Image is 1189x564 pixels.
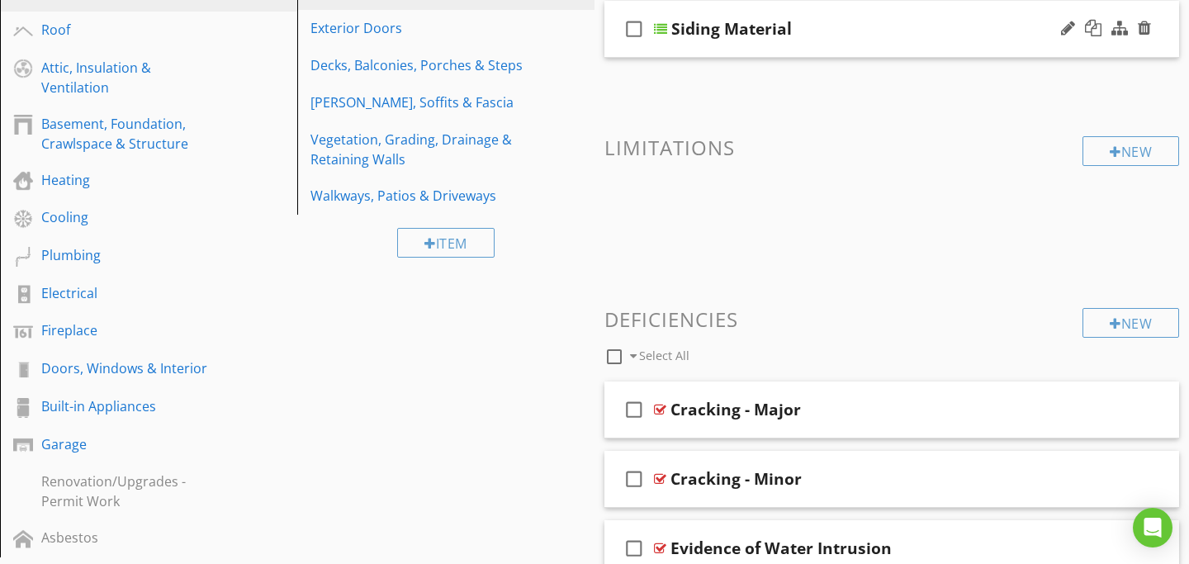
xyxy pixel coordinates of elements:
div: Siding Material [671,19,792,39]
h3: Limitations [604,136,1179,159]
div: Cracking - Minor [670,469,802,489]
div: Evidence of Water Intrusion [670,538,892,558]
div: Roof [41,20,219,40]
i: check_box_outline_blank [621,9,647,49]
i: check_box_outline_blank [621,459,647,499]
div: Plumbing [41,245,219,265]
div: Exterior Doors [310,18,524,38]
div: Fireplace [41,320,219,340]
div: Built-in Appliances [41,396,219,416]
div: Renovation/Upgrades - Permit Work [41,472,219,511]
div: [PERSON_NAME], Soffits & Fascia [310,92,524,112]
div: Doors, Windows & Interior [41,358,219,378]
div: Basement, Foundation, Crawlspace & Structure [41,114,219,154]
div: Heating [41,170,219,190]
div: New [1082,136,1179,166]
div: Item [397,228,495,258]
div: Garage [41,434,219,454]
div: Electrical [41,283,219,303]
div: Decks, Balconies, Porches & Steps [310,55,524,75]
div: Attic, Insulation & Ventilation [41,58,219,97]
div: Vegetation, Grading, Drainage & Retaining Walls [310,130,524,169]
div: Cooling [41,207,219,227]
div: Asbestos [41,528,219,547]
h3: Deficiencies [604,308,1179,330]
i: check_box_outline_blank [621,390,647,429]
div: Open Intercom Messenger [1133,508,1172,547]
div: Walkways, Patios & Driveways [310,186,524,206]
div: New [1082,308,1179,338]
div: Cracking - Major [670,400,801,419]
span: Select All [639,348,689,363]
